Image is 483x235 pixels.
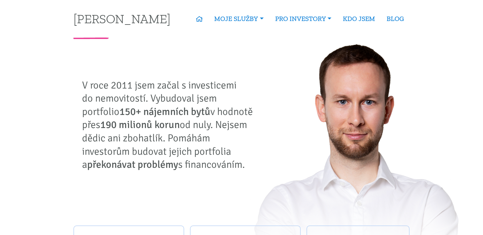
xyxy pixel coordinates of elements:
[381,11,410,26] a: BLOG
[119,105,210,118] strong: 150+ nájemních bytů
[269,11,337,26] a: PRO INVESTORY
[208,11,269,26] a: MOJE SLUŽBY
[87,158,178,171] strong: překonávat problémy
[73,12,170,25] a: [PERSON_NAME]
[337,11,381,26] a: KDO JSEM
[100,118,180,131] strong: 190 milionů korun
[82,79,258,171] p: V roce 2011 jsem začal s investicemi do nemovitostí. Vybudoval jsem portfolio v hodnotě přes od n...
